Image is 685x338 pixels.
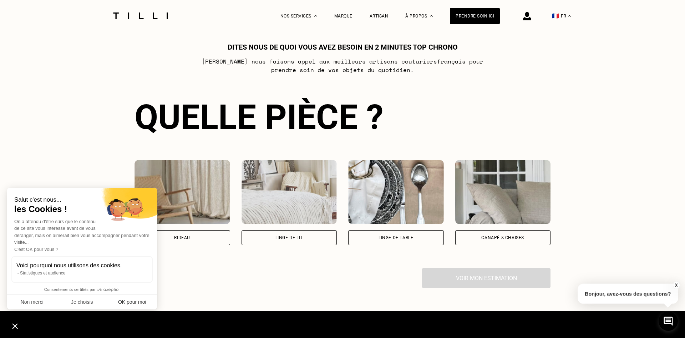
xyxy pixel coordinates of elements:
img: Tilli retouche votre Canapé & chaises [455,160,551,224]
img: Tilli retouche votre Linge de lit [242,160,337,224]
a: Prendre soin ici [450,8,500,24]
div: Quelle pièce ? [135,97,550,137]
button: X [673,281,680,289]
h1: Dites nous de quoi vous avez besoin en 2 minutes top chrono [228,43,458,51]
a: Artisan [370,14,389,19]
span: 🇫🇷 [552,12,559,19]
img: Tilli retouche votre Linge de table [348,160,444,224]
img: icône connexion [523,12,531,20]
a: Marque [334,14,352,19]
img: menu déroulant [568,15,571,17]
div: Linge de lit [275,236,303,240]
div: Linge de table [379,236,413,240]
img: Menu déroulant à propos [430,15,433,17]
img: Tilli retouche votre Rideau [135,160,230,224]
img: Menu déroulant [314,15,317,17]
div: Rideau [174,236,190,240]
p: [PERSON_NAME] nous faisons appel aux meilleurs artisans couturiers français pour prendre soin de ... [201,57,484,74]
img: Logo du service de couturière Tilli [111,12,171,19]
p: Bonjour, avez-vous des questions? [578,284,678,304]
div: Canapé & chaises [481,236,524,240]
